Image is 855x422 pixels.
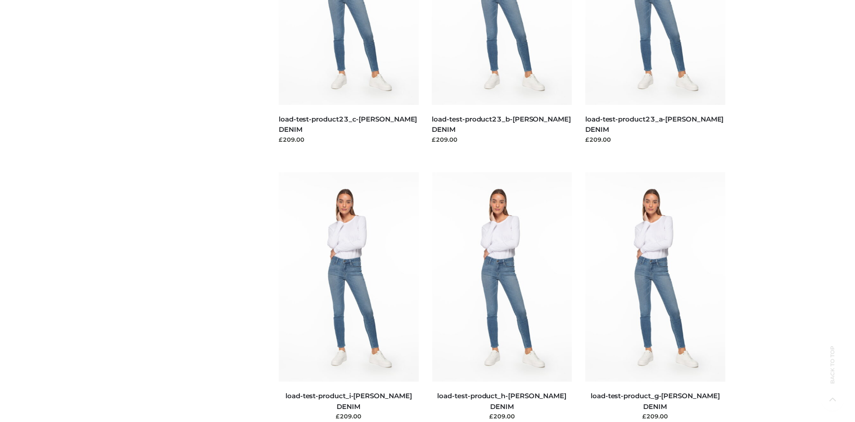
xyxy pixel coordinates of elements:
div: £209.00 [432,135,572,144]
a: load-test-product23_a-[PERSON_NAME] DENIM [585,115,723,134]
bdi: 209.00 [336,413,361,420]
img: load-test-product_h-PARKER SMITH DENIM [432,172,572,382]
span: £ [642,413,646,420]
div: £209.00 [279,135,419,144]
bdi: 209.00 [489,413,515,420]
img: load-test-product_g-PARKER SMITH DENIM [585,172,725,382]
bdi: 209.00 [642,413,668,420]
a: load-test-product_g-[PERSON_NAME] DENIM [591,392,720,410]
a: load-test-product23_c-[PERSON_NAME] DENIM [279,115,417,134]
span: Back to top [821,361,844,384]
a: load-test-product_i-[PERSON_NAME] DENIM [285,392,412,410]
span: £ [336,413,340,420]
span: £ [489,413,493,420]
a: load-test-product_h-[PERSON_NAME] DENIM [437,392,566,410]
img: load-test-product_i-PARKER SMITH DENIM [279,172,419,382]
a: load-test-product23_b-[PERSON_NAME] DENIM [432,115,570,134]
div: £209.00 [585,135,725,144]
